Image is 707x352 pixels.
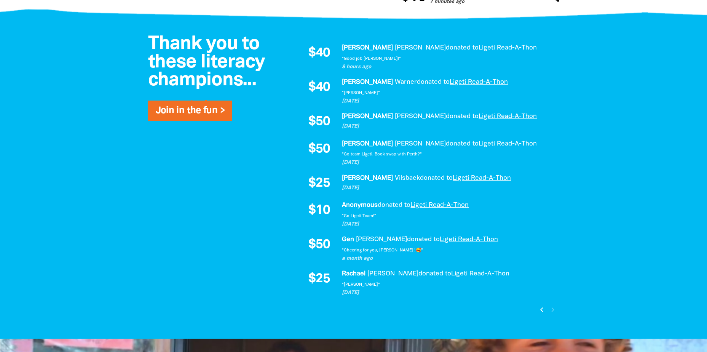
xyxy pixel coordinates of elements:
span: $25 [308,177,330,190]
a: Ligeti Read-A-Thon [479,45,537,51]
span: donated to [446,114,479,119]
div: Donation stream [300,43,551,309]
span: $50 [308,115,330,128]
em: [PERSON_NAME] [367,271,418,277]
em: "[PERSON_NAME]" [342,91,380,95]
em: [PERSON_NAME] [342,45,393,51]
p: [DATE] [342,289,551,297]
a: Join in the fun > [156,106,225,115]
em: [PERSON_NAME] [356,237,407,242]
a: Ligeti Read-A-Thon [410,202,469,208]
span: donated to [446,141,479,147]
em: [PERSON_NAME] [395,45,446,51]
em: "Cheering for you, [PERSON_NAME]! 🥰" [342,248,423,252]
span: donated to [420,175,453,181]
a: Ligeti Read-A-Thon [453,175,511,181]
a: Ligeti Read-A-Thon [440,237,498,242]
span: $50 [308,238,330,251]
p: [DATE] [342,159,551,166]
em: [PERSON_NAME] [342,141,393,147]
em: Warner [395,79,417,85]
span: donated to [407,237,440,242]
em: [PERSON_NAME] [395,141,446,147]
span: donated to [378,202,410,208]
span: Thank you to these literacy champions... [148,35,265,89]
a: Ligeti Read-A-Thon [479,141,537,147]
em: Vilsbaek [395,175,420,181]
span: $40 [308,81,330,94]
em: "[PERSON_NAME]" [342,283,380,286]
em: [PERSON_NAME] [342,175,393,181]
div: Paginated content [300,43,551,309]
span: donated to [418,271,451,277]
p: [DATE] [342,184,551,192]
em: [PERSON_NAME] [342,114,393,119]
span: donated to [417,79,450,85]
p: [DATE] [342,123,551,130]
em: "Go team Ligeti. Book swap with Perth?" [342,152,422,156]
button: Previous page [537,304,547,315]
a: Ligeti Read-A-Thon [451,271,509,277]
a: Ligeti Read-A-Thon [450,79,508,85]
span: $25 [308,273,330,286]
span: $10 [308,204,330,217]
span: $50 [308,143,330,156]
p: 8 hours ago [342,63,551,71]
em: "Go Ligeti Team!" [342,214,376,218]
p: a month ago [342,255,551,262]
i: chevron_left [537,305,546,314]
span: donated to [446,45,479,51]
em: Anonymous [342,202,378,208]
span: $40 [308,47,330,60]
em: Rachael [342,271,365,277]
a: Ligeti Read-A-Thon [479,114,537,119]
p: [DATE] [342,221,551,228]
em: [PERSON_NAME] [342,79,393,85]
p: [DATE] [342,98,551,105]
em: Gen [342,237,354,242]
em: [PERSON_NAME] [395,114,446,119]
em: "Good job [PERSON_NAME]!" [342,57,401,61]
